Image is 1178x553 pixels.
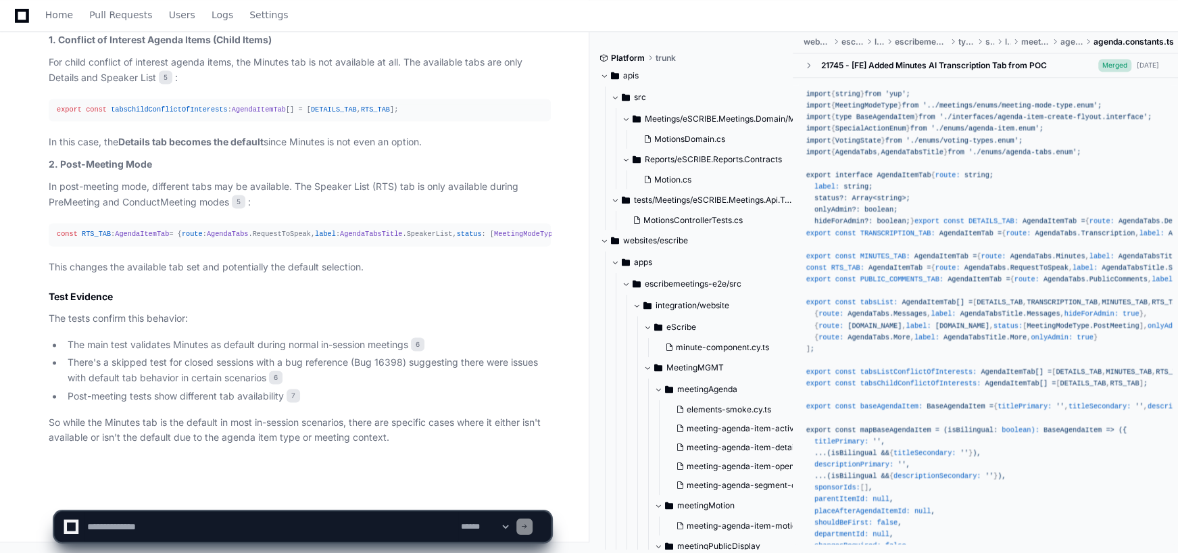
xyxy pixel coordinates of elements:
span: [DOMAIN_NAME] [848,322,902,330]
span: AgendaItemTab [939,229,993,237]
span: ; [1077,148,1081,156]
span: meeting-agenda-item-activate-item.cy.ts [687,423,847,434]
span: AgendaTabs [835,148,877,156]
span: Motion.cs [654,174,691,185]
span: RTS_TAB [82,230,111,238]
span: AgendaTabs.Minutes [1010,252,1085,260]
button: eScribe [643,316,826,338]
span: '' [898,460,906,468]
span: Platform [611,53,645,64]
span: '' [873,437,881,446]
svg: Directory [611,68,619,84]
span: '' [1056,402,1064,410]
button: meeting-agenda-segment-controller.cy.ts [670,476,839,495]
li: Post-meeting tests show different tab availability [64,389,551,404]
span: [DOMAIN_NAME] [935,322,989,330]
span: export const baseAgendaItem: [806,402,923,410]
span: status [457,230,482,238]
span: AgendaItemTab[] [985,379,1048,387]
svg: Directory [633,111,641,127]
span: minute-component.cy.ts [676,342,769,353]
span: AgendaItemTab [914,252,968,260]
span: integration/website [656,300,729,311]
span: boolean; [864,206,898,214]
span: 5 [159,70,172,84]
span: export [806,426,831,434]
span: AgendaTabs.Messages [848,310,927,318]
span: MeetingMGMT [666,362,724,373]
span: hideForAdmin: [1064,310,1119,318]
span: ; [906,90,910,98]
svg: Directory [622,254,630,270]
span: import [806,148,831,156]
span: BaseAgendaItem [856,113,914,121]
button: Meetings/eSCRIBE.Meetings.Domain/Motions [622,108,804,130]
strong: 1. Conflict of Interest Agenda Items (Child Items) [49,34,272,45]
button: Motion.cs [638,170,796,189]
span: && [881,449,889,457]
span: AgendaTabs.More [848,333,910,341]
span: import [806,90,831,98]
button: elements-smoke.cy.ts [670,400,839,419]
span: AgendaTabs.PublicComments [1044,275,1148,283]
span: from [885,137,902,145]
span: apis [623,70,639,81]
span: MeetingModeType [494,230,556,238]
span: ({ [1119,426,1127,434]
button: MeetingMGMT [643,357,826,379]
span: string; [843,183,873,191]
span: route: [818,333,843,341]
span: = [989,402,993,410]
span: trunk [656,53,676,64]
li: There's a skipped test for closed sessions with a bug reference (Bug 16398) suggesting there were... [64,355,551,386]
span: string [835,90,860,98]
span: titleSecondary: [1069,402,1131,410]
span: MINUTES_TAB [1106,368,1152,376]
button: minute-component.cy.ts [660,338,818,357]
span: Users [169,11,195,19]
span: DETAILS_TAB [1060,379,1106,387]
span: route [182,230,203,238]
span: = [1081,217,1085,225]
span: escribemeetings-e2e/src [645,279,741,289]
span: => [1106,426,1114,434]
span: ; [1144,379,1148,387]
span: , [868,483,873,491]
span: from [910,124,927,133]
span: './enums/voting-types.enum' [906,137,1019,145]
span: = [998,229,1002,237]
span: AgendaItemTab[] [981,368,1043,376]
span: ), [973,449,981,457]
span: export const tabsList: [806,298,898,306]
span: = [973,252,977,260]
span: (isBilingual: [943,426,998,434]
span: interface [835,171,873,179]
span: onlyAdmin: [1031,333,1073,341]
span: 5 [232,195,245,208]
span: DETAILS_TAB [1056,368,1102,376]
span: DETAILS_TAB [977,298,1023,306]
span: src [985,37,994,47]
span: const [57,230,78,238]
span: AgendaItemTab [115,230,169,238]
button: meeting-agenda-item-activate-item.cy.ts [670,419,839,438]
span: 'yup' [885,90,906,98]
p: This changes the available tab set and potentially the default selection. [49,260,551,275]
button: MotionsDomain.cs [638,130,796,149]
span: '' [960,449,968,457]
button: escribemeetings-e2e/src [622,273,804,295]
span: AgendaItemTab[] [902,298,964,306]
span: ; [810,345,814,353]
span: route: [818,322,843,330]
span: export const PUBLIC_COMMENTS_TAB: [806,275,943,283]
span: from [948,148,964,156]
span: RequestToSpeak [253,230,311,238]
span: string; [964,171,993,179]
span: Meetings/eSCRIBE.Meetings.Domain/Motions [645,114,804,124]
span: MeetingModeType.PostMeeting [1027,322,1139,330]
button: integration/website [633,295,815,316]
span: ; [1039,124,1044,133]
p: In this case, the since Minutes is not even an option. [49,135,551,150]
span: label: [1073,264,1098,272]
span: boolean; [877,217,910,225]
